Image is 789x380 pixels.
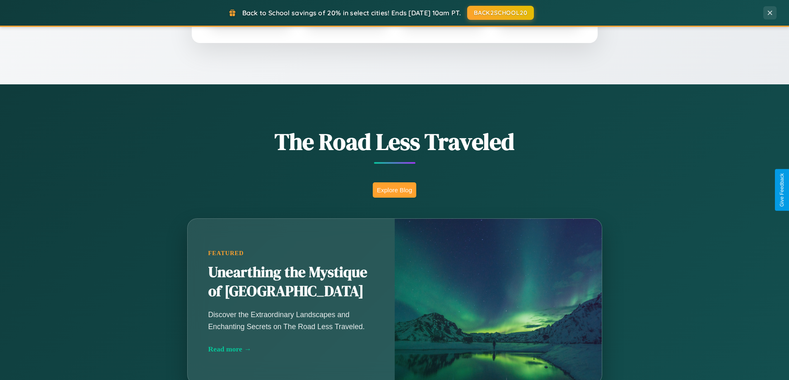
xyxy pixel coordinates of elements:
[208,345,374,354] div: Read more →
[208,309,374,332] p: Discover the Extraordinary Landscapes and Enchanting Secrets on The Road Less Traveled.
[242,9,461,17] span: Back to School savings of 20% in select cities! Ends [DATE] 10am PT.
[208,263,374,301] h2: Unearthing the Mystique of [GEOGRAPHIC_DATA]
[779,173,785,207] div: Give Feedback
[373,182,416,198] button: Explore Blog
[208,250,374,257] div: Featured
[146,126,643,158] h1: The Road Less Traveled
[467,6,534,20] button: BACK2SCHOOL20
